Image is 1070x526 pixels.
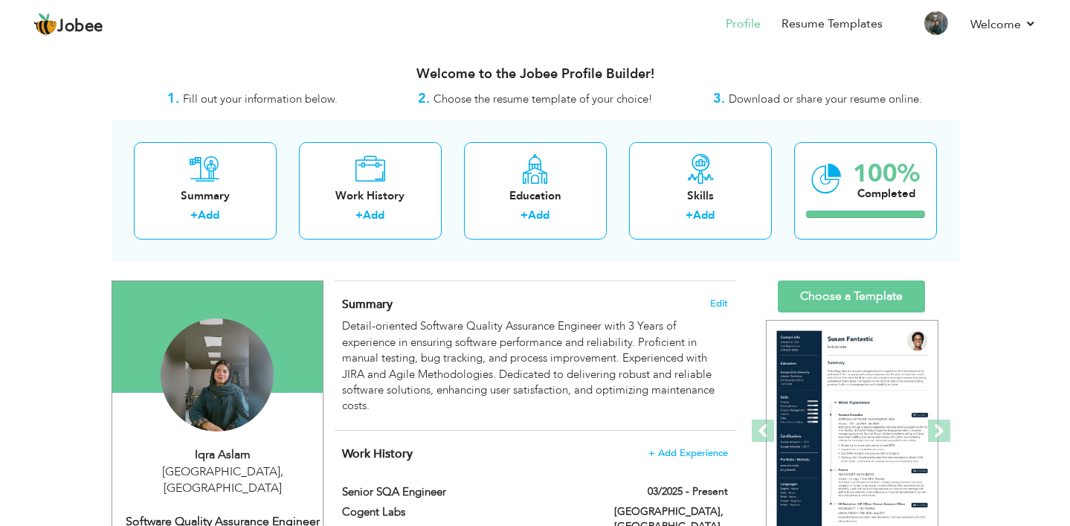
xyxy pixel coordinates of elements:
a: Welcome [970,16,1037,33]
label: + [355,208,363,223]
img: jobee.io [33,13,57,36]
span: Download or share your resume online. [729,92,922,106]
a: Add [363,208,384,222]
img: Iqra Aslam [161,318,274,432]
div: Work History [311,188,430,204]
span: Work History [342,446,413,462]
a: Add [198,208,219,222]
div: [GEOGRAPHIC_DATA] [GEOGRAPHIC_DATA] [123,464,323,498]
h4: Adding a summary is a quick and easy way to highlight your experience and interests. [342,297,727,312]
label: + [686,208,693,223]
div: Iqra Aslam [123,446,323,464]
a: Jobee [33,13,103,36]
label: + [521,208,528,223]
h4: This helps to show the companies you have worked for. [342,446,727,461]
img: Profile Img [924,11,948,35]
span: Fill out your information below. [183,92,338,106]
span: + Add Experience [648,448,728,458]
a: Choose a Template [778,280,925,312]
div: Summary [146,188,265,204]
strong: 2. [418,89,430,108]
a: Profile [726,16,761,33]
a: Add [528,208,549,222]
span: Jobee [57,19,103,35]
strong: 1. [167,89,179,108]
label: Senior SQA Engineer [342,484,592,500]
h3: Welcome to the Jobee Profile Builder! [112,67,959,82]
div: Completed [853,186,920,202]
label: Cogent Labs [342,504,592,520]
label: + [190,208,198,223]
a: Add [693,208,715,222]
label: 03/2025 - Present [648,484,728,499]
span: , [280,464,283,480]
div: 100% [853,161,920,186]
a: Resume Templates [781,16,883,33]
span: Edit [710,298,728,309]
span: Choose the resume template of your choice! [434,92,653,106]
div: Detail-oriented Software Quality Assurance Engineer with 3 Years of experience in ensuring softwa... [342,318,727,414]
div: Skills [641,188,760,204]
div: Education [476,188,595,204]
strong: 3. [713,89,725,108]
span: Summary [342,296,393,312]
